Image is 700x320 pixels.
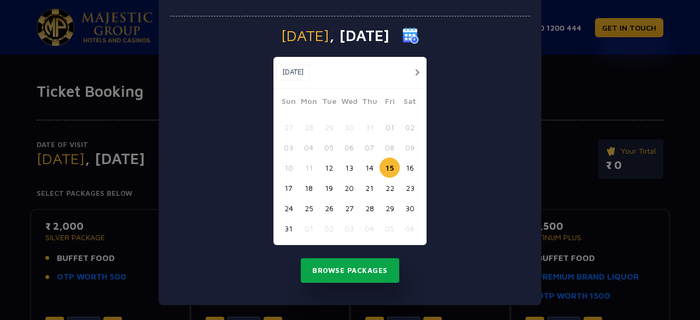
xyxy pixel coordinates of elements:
[319,178,339,198] button: 19
[319,218,339,238] button: 02
[339,117,359,137] button: 30
[276,64,310,80] button: [DATE]
[400,218,420,238] button: 06
[281,28,329,43] span: [DATE]
[319,158,339,178] button: 12
[359,218,380,238] button: 04
[402,27,419,44] img: calender icon
[359,95,380,110] span: Thu
[319,117,339,137] button: 29
[339,178,359,198] button: 20
[359,158,380,178] button: 14
[278,198,299,218] button: 24
[299,158,319,178] button: 11
[299,137,319,158] button: 04
[400,178,420,198] button: 23
[380,178,400,198] button: 22
[380,137,400,158] button: 08
[278,95,299,110] span: Sun
[380,158,400,178] button: 15
[380,218,400,238] button: 05
[400,137,420,158] button: 09
[359,178,380,198] button: 21
[299,95,319,110] span: Mon
[339,137,359,158] button: 06
[278,137,299,158] button: 03
[359,117,380,137] button: 31
[400,95,420,110] span: Sat
[359,198,380,218] button: 28
[380,198,400,218] button: 29
[319,198,339,218] button: 26
[400,117,420,137] button: 02
[359,137,380,158] button: 07
[278,178,299,198] button: 17
[278,117,299,137] button: 27
[319,137,339,158] button: 05
[319,95,339,110] span: Tue
[339,95,359,110] span: Wed
[301,258,399,283] button: Browse Packages
[299,198,319,218] button: 25
[400,158,420,178] button: 16
[380,117,400,137] button: 01
[299,117,319,137] button: 28
[400,198,420,218] button: 30
[339,218,359,238] button: 03
[299,178,319,198] button: 18
[278,158,299,178] button: 10
[299,218,319,238] button: 01
[339,158,359,178] button: 13
[380,95,400,110] span: Fri
[278,218,299,238] button: 31
[339,198,359,218] button: 27
[329,28,389,43] span: , [DATE]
